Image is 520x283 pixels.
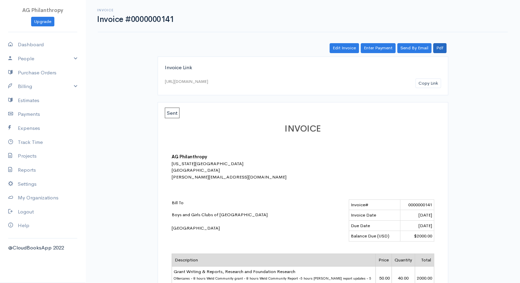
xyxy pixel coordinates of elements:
h6: Invoice [97,8,174,12]
div: Boys and Girls Clubs of [GEOGRAPHIC_DATA] [GEOGRAPHIC_DATA] [172,199,291,232]
b: AG Philanthropy [172,154,207,160]
td: Invoice Date [349,210,400,221]
td: Invoice# [349,199,400,210]
td: Balance Due (USD) [349,231,400,242]
td: Price [375,254,391,267]
a: Edit Invoice [330,43,359,53]
p: Bill To [172,199,291,206]
h1: INVOICE [172,124,434,134]
div: [US_STATE][GEOGRAPHIC_DATA] [GEOGRAPHIC_DATA] [PERSON_NAME][EMAIL_ADDRESS][DOMAIN_NAME] [172,160,291,181]
a: Upgrade [31,17,54,27]
div: @CloudBooksApp 2022 [8,244,77,252]
td: Due Date [349,220,400,231]
td: [DATE] [400,210,434,221]
span: AG Philanthropy [22,7,63,13]
a: Send By Email [397,43,431,53]
a: Pdf [433,43,446,53]
a: Enter Payment [361,43,396,53]
div: Invoice Link [165,64,441,72]
td: [DATE] [400,220,434,231]
span: Sent [165,108,179,118]
td: Quantity [391,254,415,267]
button: Copy Link [415,78,441,88]
div: [URL][DOMAIN_NAME] [165,78,208,85]
td: $2000.00 [400,231,434,242]
h1: Invoice #0000000141 [97,15,174,24]
td: Total [415,254,434,267]
td: Description [172,254,375,267]
td: 0000000141 [400,199,434,210]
